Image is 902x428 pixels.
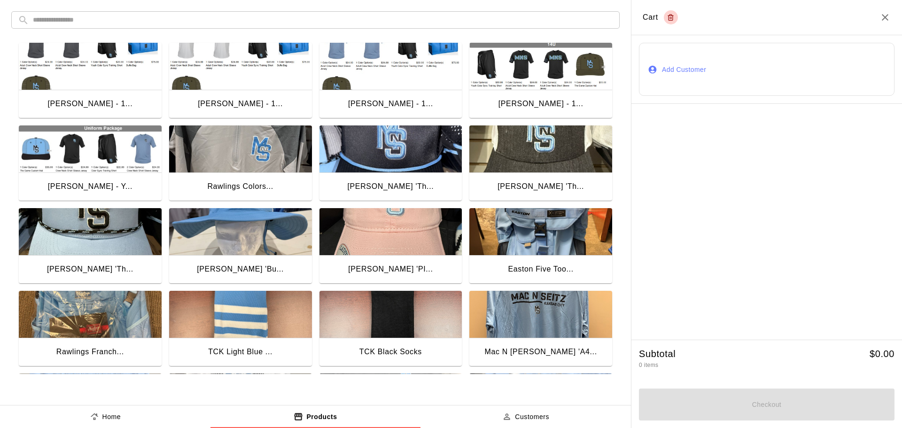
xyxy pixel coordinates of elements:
div: [PERSON_NAME] - 1... [498,98,583,110]
img: Easton Five Tool Phenom Rolling Bag [469,208,612,255]
h5: Subtotal [639,348,676,360]
img: Mac N Seitz - 15U Fall Uniform [319,43,462,90]
div: TCK Light Blue ... [208,346,272,358]
img: Mac N Seitz 'The Game' Blue Rope Trucker [19,208,162,255]
div: Rawlings Colors... [207,180,273,193]
div: [PERSON_NAME] - 1... [198,98,283,110]
div: [PERSON_NAME] 'Th... [347,180,434,193]
img: Mac N Seitz 'A4' Lightweight Hoodie [469,291,612,338]
img: Rawlings Hoodie - Adult & Youth [469,374,612,420]
img: Mac N Seitz 'The Game' Neoprene Rope Trucker [319,125,462,172]
button: Easton Five Tool Phenom Rolling BagEaston Five Too... [469,208,612,285]
button: Mac N Seitz 'The Game' Graphite Trucker[PERSON_NAME] 'Th... [469,125,612,202]
button: Mac N Seitz - 17U Fall Uniform[PERSON_NAME] - 1... [19,43,162,120]
h5: $ 0.00 [870,348,894,360]
button: TCK Light Blue Socks w/ StripesTCK Light Blue ... [169,291,312,368]
button: TCK Black SocksTCK Black Socks [319,291,462,368]
p: Products [306,412,337,422]
div: Mac N [PERSON_NAME] 'A4... [484,346,597,358]
img: Mac N Seitz 'Bucket' Hat (Black/Blue) [169,208,312,255]
img: Rawlings Short Sleeve Cage Jacket [319,374,462,420]
img: Rawlings Colorsync Long Sleeve - Gray [169,125,312,172]
button: Close [879,12,891,23]
img: Mac N Seitz 'The Game' Graphite Trucker [469,125,612,172]
button: Empty cart [664,10,678,24]
button: Mac N Seitz 'PINK' The Game Hat[PERSON_NAME] 'PI... [319,208,462,285]
div: Easton Five Too... [508,263,573,275]
img: Rawlings Franchise 2 Backpack [19,291,162,338]
p: Customers [515,412,549,422]
button: Mac N Seitz - 16U Fall Uniform[PERSON_NAME] - 1... [169,43,312,120]
div: [PERSON_NAME] 'Th... [498,180,584,193]
button: Mac N Seitz 'A4' Lightweight HoodieMac N [PERSON_NAME] 'A4... [469,291,612,368]
img: Mac N Seitz - Youth Uniform (Fall) [19,125,162,172]
img: Mac N Seitz - 16U Fall Uniform [169,43,312,90]
button: Mac N Seitz 'Bucket' Hat (Black/Blue)[PERSON_NAME] 'Bu... [169,208,312,285]
button: Mac N Seitz - 14U Fall Uniform[PERSON_NAME] - 1... [469,43,612,120]
button: Mac N Seitz 'The Game' Blue Rope Trucker[PERSON_NAME] 'Th... [19,208,162,285]
div: [PERSON_NAME] - 1... [47,98,132,110]
button: Mac N Seitz 'The Game' Neoprene Rope Trucker[PERSON_NAME] 'Th... [319,125,462,202]
div: [PERSON_NAME] 'PI... [348,263,433,275]
button: Mac N Seitz - Youth Uniform (Fall)[PERSON_NAME] - Y... [19,125,162,202]
div: [PERSON_NAME] - Y... [48,180,132,193]
div: [PERSON_NAME] - 1... [348,98,433,110]
img: Rawlings Strength T-Shirt [169,374,312,420]
img: Mac N Seitz 'PINK' The Game Hat [319,208,462,255]
button: Mac N Seitz - 15U Fall Uniform[PERSON_NAME] - 1... [319,43,462,120]
div: Cart [643,10,678,24]
p: Home [102,412,121,422]
img: TCK Black Socks [319,291,462,338]
div: Rawlings Franch... [56,346,124,358]
img: TCK Light Blue Socks w/ Stripes [169,291,312,338]
button: Rawlings Colorsync Long Sleeve - GrayRawlings Colors... [169,125,312,202]
div: [PERSON_NAME] 'Th... [47,263,133,275]
button: Rawlings Franchise 2 BackpackRawlings Franch... [19,291,162,368]
img: Mac N Seitz - 17U Fall Uniform [19,43,162,90]
img: Rawlings MNS Baseball T-Shirt [19,374,162,420]
img: Mac N Seitz - 14U Fall Uniform [469,43,612,90]
div: TCK Black Socks [359,346,422,358]
button: Add Customer [639,43,894,96]
span: 0 items [639,362,658,368]
div: [PERSON_NAME] 'Bu... [197,263,284,275]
